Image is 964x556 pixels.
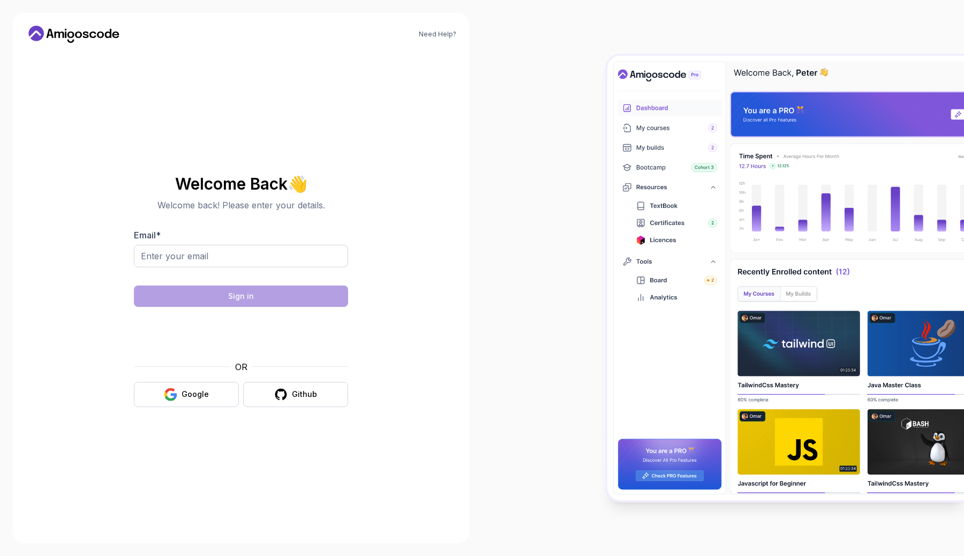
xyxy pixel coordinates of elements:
[292,389,317,400] div: Github
[182,389,209,400] div: Google
[134,230,161,241] label: Email *
[228,291,254,302] div: Sign in
[134,245,348,267] input: Enter your email
[134,175,348,192] h2: Welcome Back
[134,382,239,407] button: Google
[243,382,348,407] button: Github
[235,360,247,373] p: OR
[26,26,122,43] a: Home link
[607,56,964,500] img: Amigoscode Dashboard
[134,199,348,212] p: Welcome back! Please enter your details.
[285,171,311,196] span: 👋
[134,285,348,307] button: Sign in
[419,30,456,39] a: Need Help?
[160,313,322,354] iframe: Widget containing checkbox for hCaptcha security challenge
